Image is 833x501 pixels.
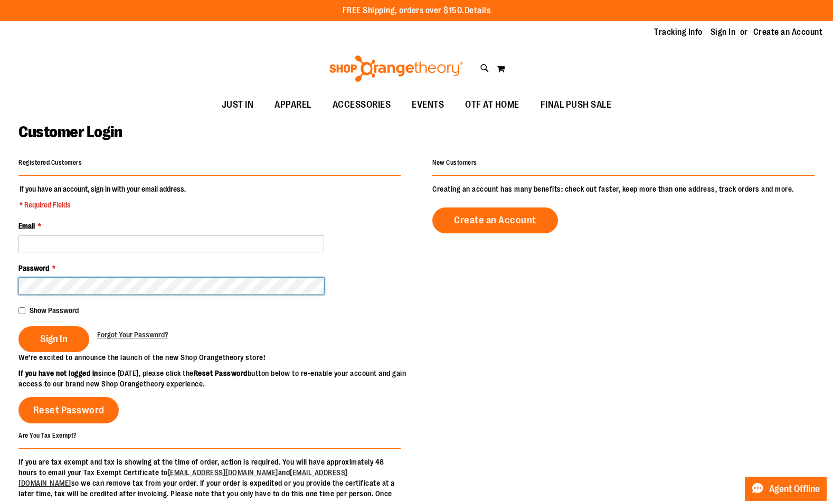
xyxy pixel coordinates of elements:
[322,93,402,117] a: ACCESSORIES
[33,404,105,416] span: Reset Password
[541,93,612,117] span: FINAL PUSH SALE
[40,333,68,345] span: Sign In
[222,93,254,117] span: JUST IN
[18,369,98,377] strong: If you have not logged in
[211,93,264,117] a: JUST IN
[97,330,168,339] span: Forgot Your Password?
[18,222,35,230] span: Email
[769,484,820,494] span: Agent Offline
[333,93,391,117] span: ACCESSORIES
[18,264,49,272] span: Password
[432,184,815,194] p: Creating an account has many benefits: check out faster, keep more than one address, track orders...
[18,368,417,389] p: since [DATE], please click the button below to re-enable your account and gain access to our bran...
[530,93,622,117] a: FINAL PUSH SALE
[18,352,417,363] p: We’re excited to announce the launch of the new Shop Orangetheory store!
[753,26,823,38] a: Create an Account
[97,329,168,340] a: Forgot Your Password?
[274,93,311,117] span: APPAREL
[432,159,477,166] strong: New Customers
[20,200,186,210] span: * Required Fields
[745,477,827,501] button: Agent Offline
[30,306,79,315] span: Show Password
[18,326,89,352] button: Sign In
[168,468,278,477] a: [EMAIL_ADDRESS][DOMAIN_NAME]
[454,214,536,226] span: Create an Account
[194,369,248,377] strong: Reset Password
[412,93,444,117] span: EVENTS
[711,26,736,38] a: Sign In
[343,5,491,17] p: FREE Shipping, orders over $150.
[328,55,465,82] img: Shop Orangetheory
[455,93,530,117] a: OTF AT HOME
[18,431,77,439] strong: Are You Tax Exempt?
[432,207,558,233] a: Create an Account
[654,26,703,38] a: Tracking Info
[18,397,119,423] a: Reset Password
[465,6,491,15] a: Details
[401,93,455,117] a: EVENTS
[18,184,187,210] legend: If you have an account, sign in with your email address.
[18,123,122,141] span: Customer Login
[465,93,519,117] span: OTF AT HOME
[18,159,82,166] strong: Registered Customers
[264,93,322,117] a: APPAREL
